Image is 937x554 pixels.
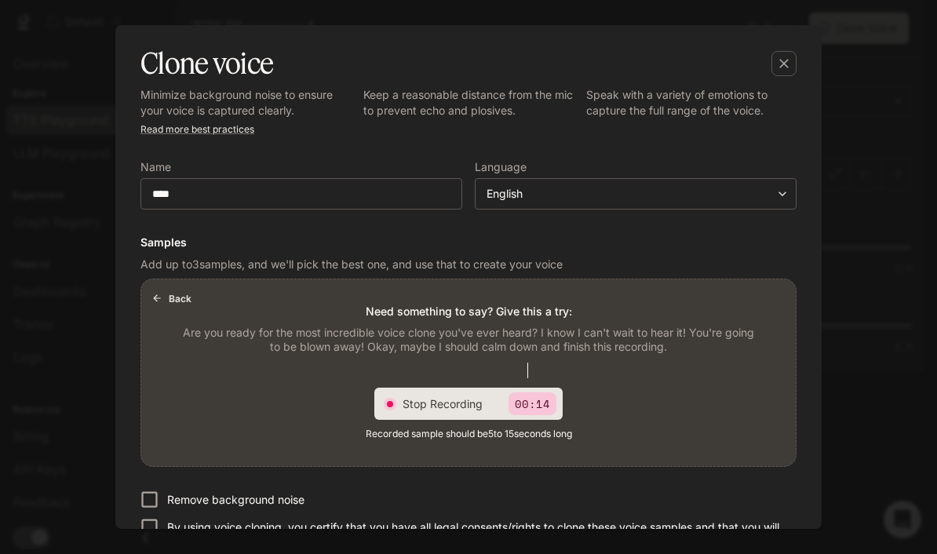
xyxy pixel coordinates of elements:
p: Speak with a variety of emotions to capture the full range of the voice. [586,87,797,118]
div: Stop Recording00:14 [374,388,563,420]
div: English [476,186,796,202]
div: English [487,186,771,202]
h6: Samples [140,235,797,250]
span: Stop Recording [403,395,496,412]
p: Minimize background noise to ensure your voice is captured clearly. [140,87,351,118]
p: Need something to say? Give this a try: [366,304,572,319]
a: Read more best practices [140,123,254,135]
p: Language [475,162,527,173]
p: Are you ready for the most incredible voice clone you've ever heard? I know I can't wait to hear ... [179,326,758,353]
p: Add up to 3 samples, and we'll pick the best one, and use that to create your voice [140,257,797,272]
p: Remove background noise [167,492,304,508]
p: Name [140,162,171,173]
h5: Clone voice [140,44,273,83]
span: Recorded sample should be 5 to 15 seconds long [366,426,572,442]
button: Back [148,286,198,311]
p: 00:14 [509,392,556,415]
p: Keep a reasonable distance from the mic to prevent echo and plosives. [363,87,574,118]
